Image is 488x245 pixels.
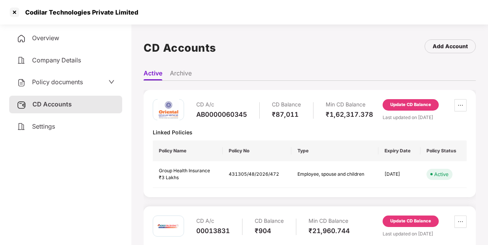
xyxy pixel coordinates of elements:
td: 431305/48/2026/472 [223,161,291,188]
div: Linked Policies [153,129,467,136]
span: Company Details [32,56,81,64]
div: Min CD Balance [326,99,373,110]
span: down [108,79,115,85]
span: Settings [32,122,55,130]
div: ₹87,011 [272,110,301,119]
span: ellipsis [455,102,466,108]
img: svg+xml;base64,PHN2ZyB4bWxucz0iaHR0cDovL3d3dy53My5vcmcvMjAwMC9zdmciIHdpZHRoPSIyNCIgaGVpZ2h0PSIyNC... [17,122,26,131]
div: Last updated on [DATE] [383,114,467,121]
button: ellipsis [454,216,467,228]
div: CD A/c [196,216,230,227]
div: AB0000060345 [196,110,247,119]
th: Expiry Date [378,140,420,161]
div: Update CD Balance [390,101,431,108]
li: Archive [170,69,192,80]
div: Group Health Insurance [159,167,217,175]
td: [DATE] [378,161,420,188]
img: svg+xml;base64,PHN2ZyB4bWxucz0iaHR0cDovL3d3dy53My5vcmcvMjAwMC9zdmciIHdpZHRoPSIyNCIgaGVpZ2h0PSIyNC... [17,78,26,87]
div: ₹21,960.744 [309,227,350,235]
th: Policy Name [153,140,223,161]
div: Add Account [433,42,468,51]
span: Policy documents [32,78,83,86]
div: Last updated on [DATE] [383,230,467,237]
div: Update CD Balance [390,218,431,225]
h1: CD Accounts [144,39,216,56]
div: Min CD Balance [309,216,350,227]
div: ₹1,62,317.378 [326,110,373,119]
img: svg+xml;base64,PHN2ZyB3aWR0aD0iMjUiIGhlaWdodD0iMjQiIHZpZXdCb3g9IjAgMCAyNSAyNCIgZmlsbD0ibm9uZSIgeG... [17,100,26,109]
img: iciciprud.png [157,215,180,238]
img: oi.png [157,98,180,121]
span: ellipsis [455,219,466,225]
div: 00013831 [196,227,230,235]
th: Policy No [223,140,291,161]
div: Employee, spouse and children [297,171,372,178]
span: ₹3 Lakhs [159,175,179,180]
img: svg+xml;base64,PHN2ZyB4bWxucz0iaHR0cDovL3d3dy53My5vcmcvMjAwMC9zdmciIHdpZHRoPSIyNCIgaGVpZ2h0PSIyNC... [17,56,26,65]
div: CD Balance [272,99,301,110]
button: ellipsis [454,99,467,111]
div: Codilar Technologies Private Limited [21,8,138,16]
span: CD Accounts [32,100,72,108]
li: Active [144,69,162,80]
div: ₹904 [255,227,284,235]
th: Policy Status [420,140,467,161]
span: Overview [32,34,59,42]
div: CD Balance [255,216,284,227]
img: svg+xml;base64,PHN2ZyB4bWxucz0iaHR0cDovL3d3dy53My5vcmcvMjAwMC9zdmciIHdpZHRoPSIyNCIgaGVpZ2h0PSIyNC... [17,34,26,43]
th: Type [291,140,378,161]
div: CD A/c [196,99,247,110]
div: Active [434,170,449,178]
